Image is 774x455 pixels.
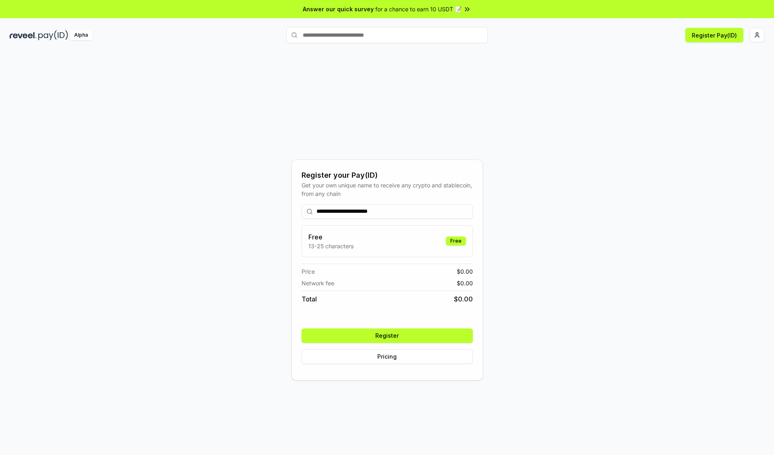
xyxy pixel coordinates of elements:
[454,294,473,304] span: $ 0.00
[302,170,473,181] div: Register your Pay(ID)
[302,267,315,276] span: Price
[302,279,334,287] span: Network fee
[303,5,374,13] span: Answer our quick survey
[375,5,462,13] span: for a chance to earn 10 USDT 📝
[308,232,354,242] h3: Free
[10,30,37,40] img: reveel_dark
[685,28,743,42] button: Register Pay(ID)
[302,294,317,304] span: Total
[302,328,473,343] button: Register
[308,242,354,250] p: 13-25 characters
[70,30,92,40] div: Alpha
[457,267,473,276] span: $ 0.00
[302,349,473,364] button: Pricing
[38,30,68,40] img: pay_id
[302,181,473,198] div: Get your own unique name to receive any crypto and stablecoin, from any chain
[457,279,473,287] span: $ 0.00
[446,237,466,245] div: Free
